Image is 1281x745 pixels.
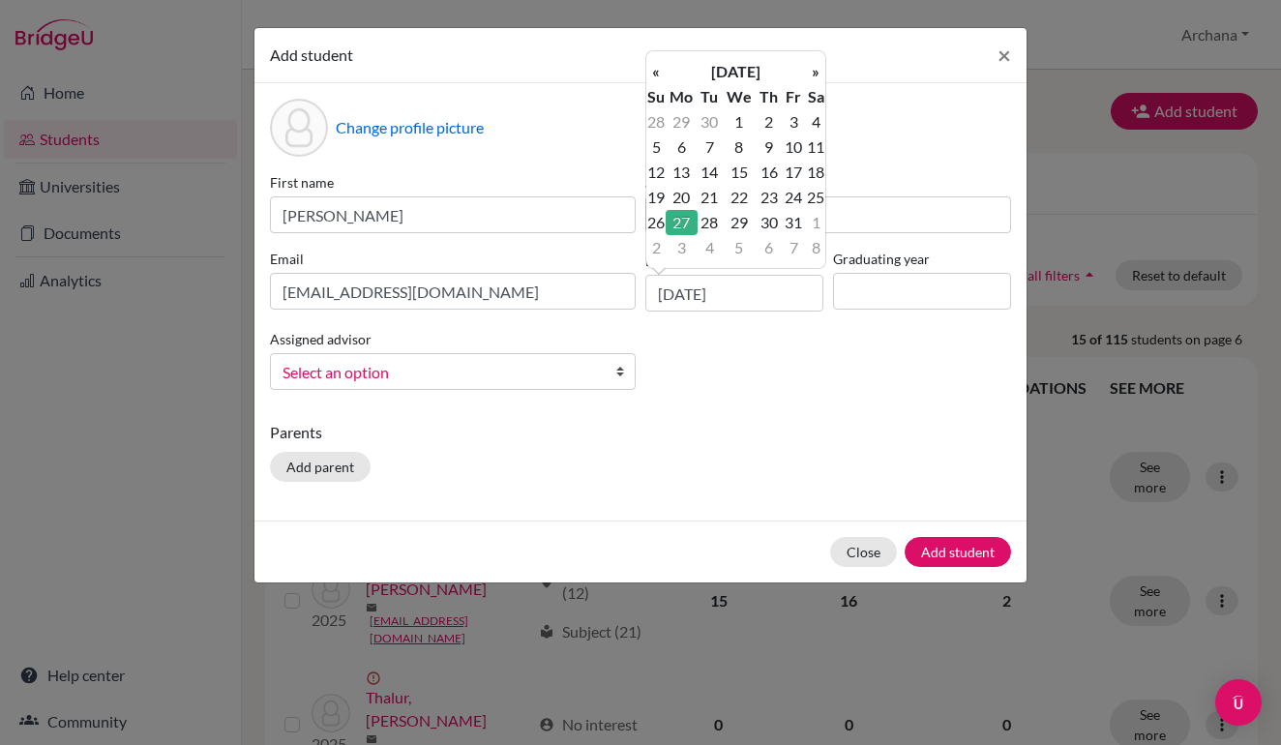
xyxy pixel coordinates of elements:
td: 9 [756,134,781,160]
td: 18 [806,160,825,185]
td: 14 [698,160,722,185]
td: 13 [666,160,698,185]
button: Close [982,28,1027,82]
td: 17 [782,160,806,185]
td: 11 [806,134,825,160]
th: Sa [806,84,825,109]
td: 28 [698,210,722,235]
td: 25 [806,185,825,210]
button: Add student [905,537,1011,567]
td: 10 [782,134,806,160]
th: « [646,59,666,84]
td: 5 [646,134,666,160]
button: Close [830,537,897,567]
th: [DATE] [666,59,806,84]
td: 31 [782,210,806,235]
td: 30 [756,210,781,235]
label: Email [270,249,636,269]
th: » [806,59,825,84]
td: 30 [698,109,722,134]
button: Add parent [270,452,371,482]
td: 22 [722,185,756,210]
td: 12 [646,160,666,185]
th: We [722,84,756,109]
span: Add student [270,45,353,64]
td: 6 [756,235,781,260]
td: 16 [756,160,781,185]
td: 1 [722,109,756,134]
td: 15 [722,160,756,185]
td: 3 [666,235,698,260]
label: Surname [645,172,1011,193]
td: 23 [756,185,781,210]
td: 8 [806,235,825,260]
td: 2 [756,109,781,134]
td: 7 [698,134,722,160]
td: 24 [782,185,806,210]
td: 3 [782,109,806,134]
td: 7 [782,235,806,260]
td: 4 [806,109,825,134]
td: 21 [698,185,722,210]
td: 4 [698,235,722,260]
span: × [998,41,1011,69]
td: 28 [646,109,666,134]
p: Parents [270,421,1011,444]
div: Open Intercom Messenger [1215,679,1262,726]
td: 5 [722,235,756,260]
td: 1 [806,210,825,235]
span: Select an option [283,360,598,385]
th: Su [646,84,666,109]
td: 29 [666,109,698,134]
td: 8 [722,134,756,160]
th: Mo [666,84,698,109]
th: Fr [782,84,806,109]
label: Assigned advisor [270,329,372,349]
td: 26 [646,210,666,235]
input: dd/mm/yyyy [645,275,823,312]
td: 29 [722,210,756,235]
td: 19 [646,185,666,210]
div: Profile picture [270,99,328,157]
td: 2 [646,235,666,260]
th: Tu [698,84,722,109]
label: Graduating year [833,249,1011,269]
td: 27 [666,210,698,235]
td: 20 [666,185,698,210]
td: 6 [666,134,698,160]
th: Th [756,84,781,109]
label: First name [270,172,636,193]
